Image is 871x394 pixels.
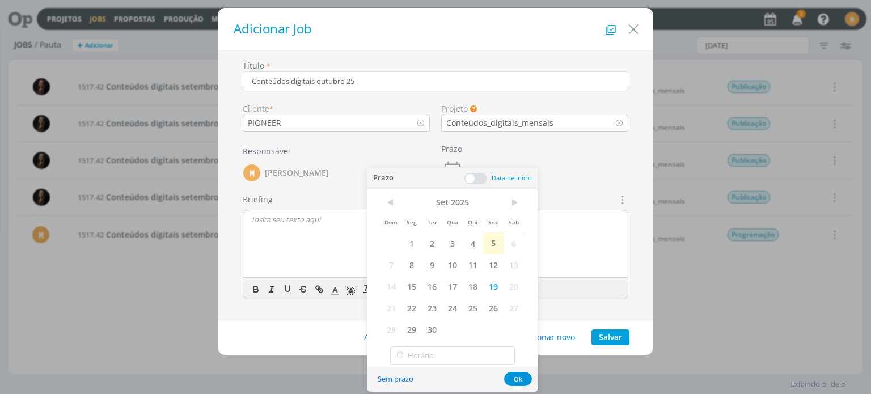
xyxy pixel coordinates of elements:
div: dialog [218,8,653,355]
span: 21 [381,297,401,319]
span: [PERSON_NAME] [265,169,329,177]
span: 16 [422,276,442,297]
span: Data de início [492,173,532,182]
span: 20 [504,276,524,297]
span: 29 [401,319,422,340]
span: 24 [442,297,463,319]
span: < [381,194,401,211]
button: Ok [504,372,532,386]
button: Salvar [591,329,629,345]
span: Set 2025 [401,194,504,211]
span: Dom [381,211,401,232]
span: 3 [442,232,463,254]
h1: Adicionar Job [229,19,642,39]
label: Responsável [243,145,290,157]
label: Título [243,60,264,71]
input: Horário [390,346,515,365]
span: 15 [401,276,422,297]
span: 12 [483,254,504,276]
button: Sem prazo [370,371,421,387]
span: 19 [483,276,504,297]
span: 9 [422,254,442,276]
span: Qua [442,211,463,232]
span: 6 [504,232,524,254]
label: Prazo [441,143,462,155]
span: 26 [483,297,504,319]
span: 17 [442,276,463,297]
span: 1 [401,232,422,254]
div: Projeto [441,103,628,115]
span: 10 [442,254,463,276]
span: Cor de Fundo [343,282,359,296]
div: M [243,164,260,181]
span: 13 [504,254,524,276]
span: 30 [422,319,442,340]
button: M[PERSON_NAME] [243,162,329,184]
div: Cliente [243,103,430,115]
span: Qui [463,211,483,232]
span: 5 [483,232,504,254]
span: 23 [422,297,442,319]
span: Sab [504,211,524,232]
span: 11 [463,254,483,276]
span: 25 [463,297,483,319]
span: Prazo [373,172,394,184]
div: Conteúdos_digitais_mensais [446,117,556,129]
span: Ter [422,211,442,232]
div: PIONEER [243,117,284,129]
span: 18 [463,276,483,297]
span: 4 [463,232,483,254]
span: Cor do Texto [327,282,343,296]
span: 14 [381,276,401,297]
span: 22 [401,297,422,319]
div: Conteúdos_digitais_mensais [442,117,556,129]
span: 28 [381,319,401,340]
span: Seg [401,211,422,232]
span: 7 [381,254,401,276]
button: Adicionar tarefas, anexos... [357,329,475,345]
span: 2 [422,232,442,254]
span: > [504,194,524,211]
span: Sex [483,211,504,232]
span: 8 [401,254,422,276]
div: PIONEER [248,117,284,129]
label: Briefing [243,193,273,205]
button: Close [625,15,642,38]
div: 19/09 [464,167,485,175]
span: 27 [504,297,524,319]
